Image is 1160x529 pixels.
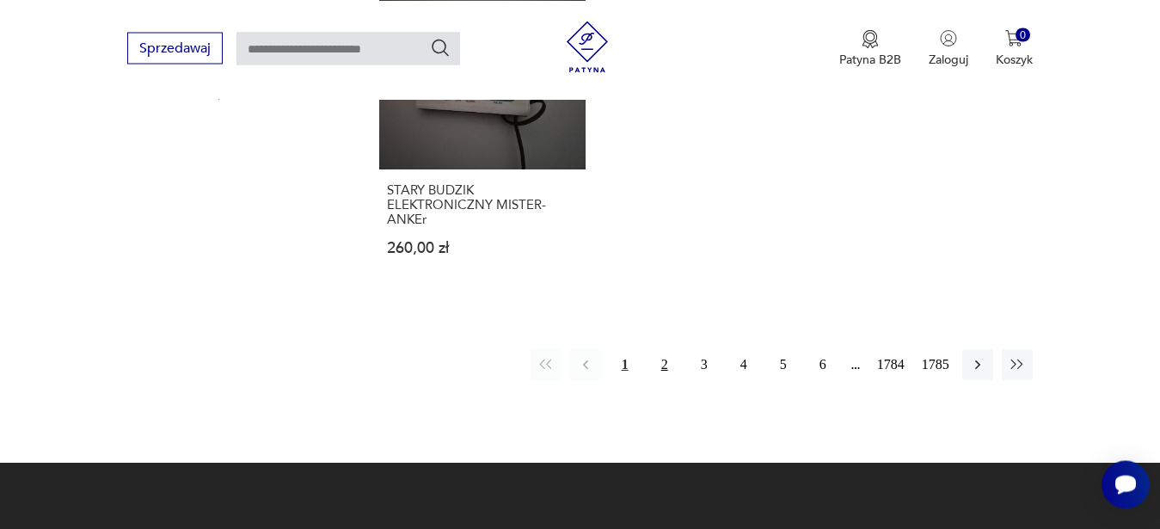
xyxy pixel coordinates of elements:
div: 0 [1016,28,1030,42]
button: 0Koszyk [996,29,1033,67]
img: Ikona koszyka [1005,29,1022,46]
p: Patyna B2B [839,51,901,67]
img: Patyna - sklep z meblami i dekoracjami vintage [562,21,613,72]
a: Sprzedawaj [127,43,223,55]
button: 1785 [918,349,954,380]
button: 6 [807,349,838,380]
a: Ikona medaluPatyna B2B [839,29,901,67]
button: 5 [768,349,799,380]
button: 1784 [873,349,909,380]
button: Sprzedawaj [127,32,223,64]
img: Ikonka użytkownika [940,29,957,46]
p: 260,00 zł [387,241,578,255]
p: Zaloguj [929,51,968,67]
button: 2 [649,349,680,380]
img: Ikona medalu [862,29,879,48]
button: Zaloguj [929,29,968,67]
button: 1 [610,349,641,380]
p: Koszyk [996,51,1033,67]
iframe: Smartsupp widget button [1102,460,1150,508]
button: 4 [728,349,759,380]
button: Szukaj [430,37,451,58]
button: Patyna B2B [839,29,901,67]
h3: STARY BUDZIK ELEKTRONICZNY MISTER-ANKEr [387,183,578,227]
button: 3 [689,349,720,380]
